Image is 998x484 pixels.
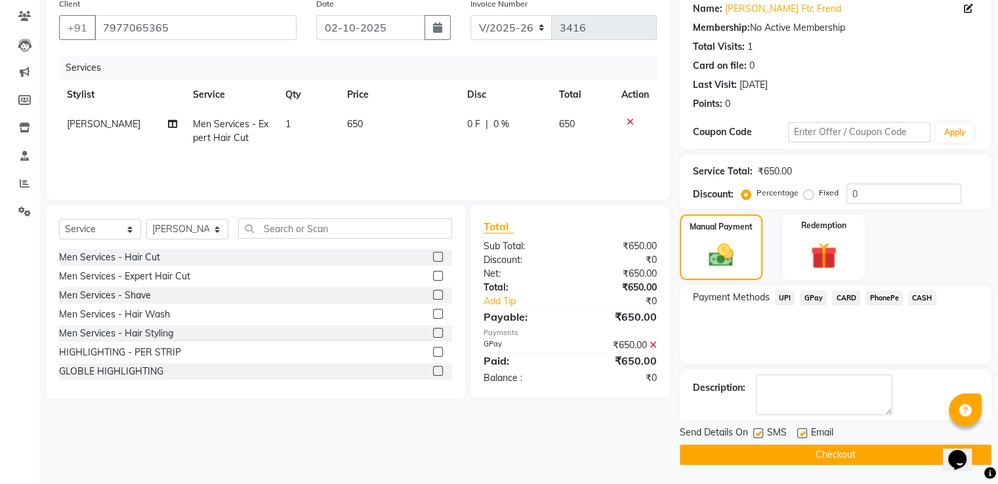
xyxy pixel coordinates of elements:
[59,15,96,40] button: +91
[943,432,985,471] iframe: chat widget
[693,78,737,92] div: Last Visit:
[693,97,722,111] div: Points:
[474,281,570,294] div: Total:
[570,253,667,267] div: ₹0
[559,118,575,130] span: 650
[749,59,755,73] div: 0
[725,97,730,111] div: 0
[613,80,657,110] th: Action
[484,220,514,233] span: Total
[757,187,799,199] label: Percentage
[59,270,190,283] div: Men Services - Expert Hair Cut
[59,327,173,340] div: Men Services - Hair Styling
[474,353,570,369] div: Paid:
[59,289,151,302] div: Men Services - Shave
[680,445,991,465] button: Checkout
[690,221,753,233] label: Manual Payment
[94,15,297,40] input: Search by Name/Mobile/Email/Code
[775,291,795,306] span: UPI
[60,56,667,80] div: Services
[865,291,903,306] span: PhonePe
[474,267,570,281] div: Net:
[238,218,452,239] input: Search or Scan
[59,80,185,110] th: Stylist
[474,371,570,385] div: Balance :
[285,118,291,130] span: 1
[493,117,509,131] span: 0 %
[486,117,488,131] span: |
[551,80,613,110] th: Total
[801,220,846,232] label: Redemption
[59,346,181,359] div: HIGHLIGHTING - PER STRIP
[693,381,745,395] div: Description:
[474,338,570,352] div: GPay
[800,291,827,306] span: GPay
[570,353,667,369] div: ₹650.00
[693,125,788,139] div: Coupon Code
[693,40,745,54] div: Total Visits:
[59,308,170,321] div: Men Services - Hair Wash
[467,117,480,131] span: 0 F
[832,291,860,306] span: CARD
[193,118,268,144] span: Men Services - Expert Hair Cut
[739,78,768,92] div: [DATE]
[474,239,570,253] div: Sub Total:
[693,165,753,178] div: Service Total:
[570,281,667,294] div: ₹650.00
[278,80,339,110] th: Qty
[802,239,845,272] img: _gift.svg
[693,2,722,16] div: Name:
[570,309,667,325] div: ₹650.00
[788,122,931,142] input: Enter Offer / Coupon Code
[459,80,551,110] th: Disc
[570,371,667,385] div: ₹0
[758,165,792,178] div: ₹650.00
[570,338,667,352] div: ₹650.00
[59,365,163,378] div: GLOBLE HIGHLIGHTING
[701,241,741,270] img: _cash.svg
[936,123,973,142] button: Apply
[680,426,748,442] span: Send Details On
[693,59,747,73] div: Card on file:
[908,291,936,306] span: CASH
[185,80,278,110] th: Service
[570,267,667,281] div: ₹650.00
[747,40,753,54] div: 1
[767,426,787,442] span: SMS
[484,327,657,338] div: Payments
[474,309,570,325] div: Payable:
[570,239,667,253] div: ₹650.00
[819,187,839,199] label: Fixed
[693,21,750,35] div: Membership:
[693,291,770,304] span: Payment Methods
[67,118,140,130] span: [PERSON_NAME]
[725,2,841,16] a: [PERSON_NAME] Ftc Frend
[347,118,363,130] span: 650
[339,80,459,110] th: Price
[811,426,833,442] span: Email
[474,294,586,308] a: Add Tip
[693,188,734,201] div: Discount:
[693,21,978,35] div: No Active Membership
[59,251,160,264] div: Men Services - Hair Cut
[586,294,666,308] div: ₹0
[474,253,570,267] div: Discount:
